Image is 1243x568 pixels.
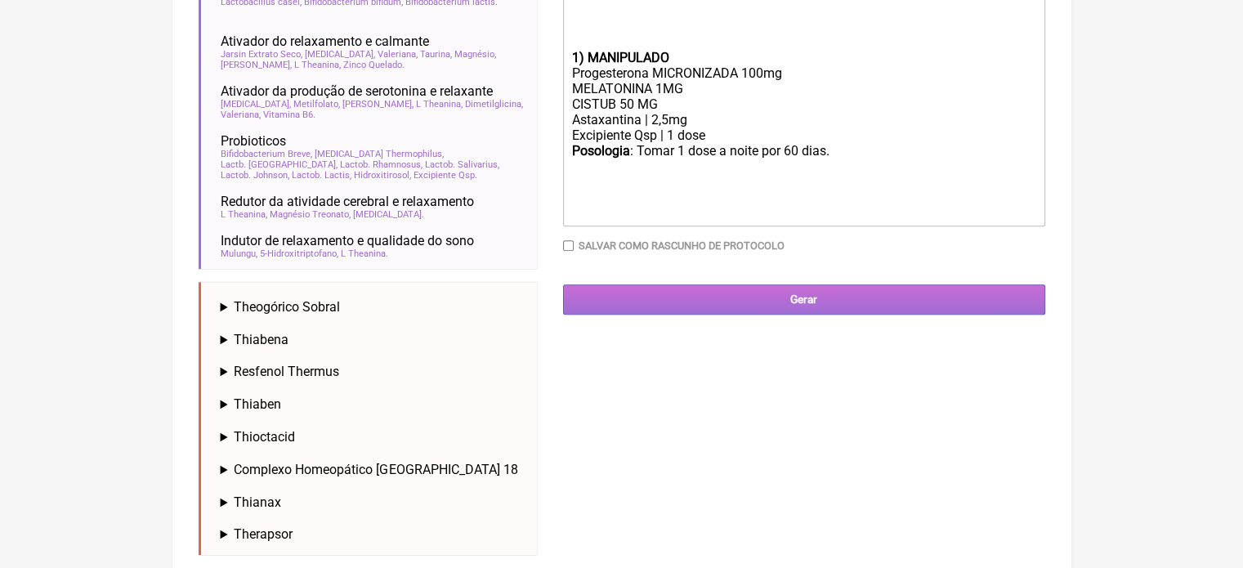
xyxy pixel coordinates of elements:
[234,462,517,477] span: Complexo Homeopático [GEOGRAPHIC_DATA] 18
[234,299,340,315] span: Theogórico Sobral
[221,462,524,477] summary: Complexo Homeopático [GEOGRAPHIC_DATA] 18
[221,429,524,445] summary: Thioctacid
[571,65,1035,127] div: Progesterona MICRONIZADA 100mg MELATONINA 1MG CISTUB 50 MG Astaxantina | 2,5mg
[234,526,293,542] span: Therapsor
[571,143,629,159] strong: Posologia
[571,50,668,65] strong: 1) MANIPULADO
[234,364,339,379] span: Resfenol Thermus
[221,99,291,110] span: [MEDICAL_DATA]
[354,170,411,181] span: Hidroxitirosol
[221,133,286,149] span: Probioticos
[221,170,289,181] span: Lactob. Johnson
[260,248,338,259] span: 5-Hidroxitriptofano
[292,170,351,181] span: Lactob. Lactis
[305,49,375,60] span: [MEDICAL_DATA]
[221,364,524,379] summary: Resfenol Thermus
[221,233,474,248] span: Indutor de relaxamento e qualidade do sono
[221,494,524,510] summary: Thianax
[343,60,405,70] span: Zinco Quelado
[270,209,351,220] span: Magnésio Treonato
[234,396,281,412] span: Thiaben
[221,194,474,209] span: Redutor da atividade cerebral e relaxamento
[234,494,281,510] span: Thianax
[315,149,444,159] span: [MEDICAL_DATA] Thermophilus
[342,99,414,110] span: [PERSON_NAME]
[454,49,496,60] span: Magnésio
[221,209,267,220] span: L Theanina
[221,526,524,542] summary: Therapsor
[563,284,1045,315] input: Gerar
[293,99,340,110] span: Metilfolato
[221,248,257,259] span: Mulungu
[465,99,523,110] span: Dimetilglicina
[294,60,341,70] span: L Theanina
[221,110,261,120] span: Valeriana
[221,34,429,49] span: Ativador do relaxamento e calmante
[353,209,424,220] span: [MEDICAL_DATA]
[221,299,524,315] summary: Theogórico Sobral
[221,83,493,99] span: Ativador da produção de serotonina e relaxante
[221,332,524,347] summary: Thiabena
[340,159,423,170] span: Lactob. Rhamnosus
[341,248,388,259] span: L Theanina
[221,159,338,170] span: Lactb. [GEOGRAPHIC_DATA]
[221,396,524,412] summary: Thiaben
[571,127,1035,143] div: Excipiente Qsp | 1 dose
[221,60,292,70] span: [PERSON_NAME]
[221,49,302,60] span: Jarsin Extrato Seco
[579,239,785,252] label: Salvar como rascunho de Protocolo
[263,110,315,120] span: Vitamina B6
[420,49,452,60] span: Taurina
[221,149,312,159] span: Bifidobacterium Breve
[414,170,477,181] span: Excipiente Qsp
[234,429,295,445] span: Thioctacid
[416,99,463,110] span: L Theanina
[425,159,499,170] span: Lactob. Salivarius
[571,143,1035,221] div: : Tomar 1 dose a noite por 60 dias.
[378,49,418,60] span: Valeriana
[234,332,288,347] span: Thiabena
